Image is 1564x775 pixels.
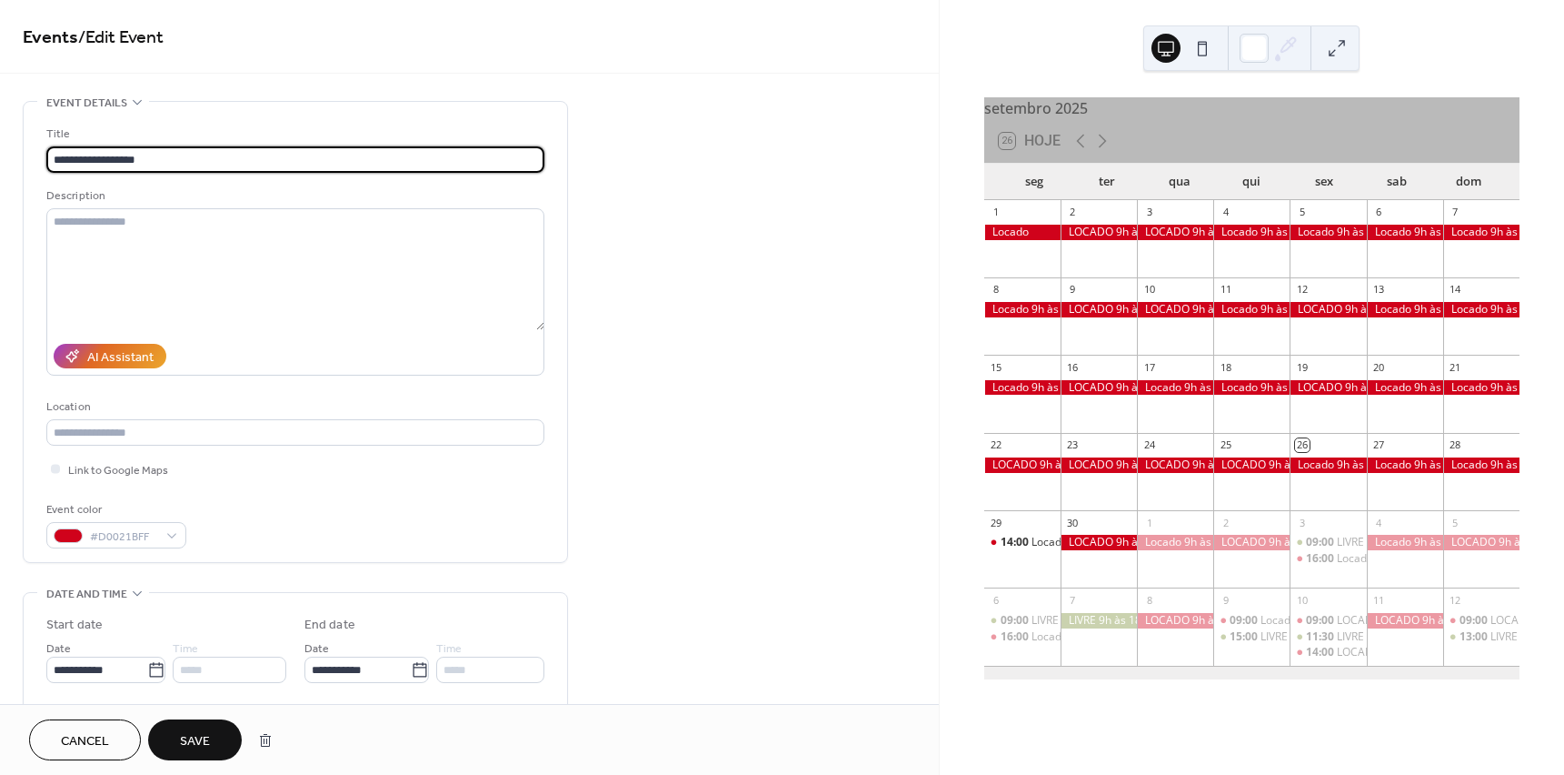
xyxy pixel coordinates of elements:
div: qua [1143,164,1216,200]
div: 29 [990,516,1003,529]
div: 6 [990,593,1003,607]
div: 18 [1219,360,1232,374]
div: Locado [984,225,1061,240]
span: 09:00 [1306,535,1337,550]
div: 9 [1219,593,1232,607]
div: LIVRE 11h30 às 13h30 [1290,629,1366,645]
div: Locado 16h às 18h [1290,551,1366,567]
span: Event details [46,94,127,113]
div: 7 [1449,206,1462,219]
span: Date [46,639,71,659]
span: Cancel [61,732,109,751]
div: 2 [1066,206,1080,219]
div: 28 [1449,438,1462,452]
div: Start date [46,616,103,635]
div: 11 [1219,283,1232,297]
div: Locado 9h às 18h [1443,302,1519,317]
span: Link to Google Maps [68,461,168,480]
div: Locado 9h às 18h [1213,302,1290,317]
div: LOCADO 9h às 18h [1367,613,1443,629]
div: End date [304,616,355,635]
div: 25 [1219,438,1232,452]
div: setembro 2025 [984,97,1519,119]
span: 14:00 [1001,535,1031,550]
div: Title [46,125,541,144]
div: AI Assistant [87,348,154,367]
div: Description [46,186,541,206]
div: LIVRE 9h às 15h [1031,613,1111,629]
div: ter [1071,164,1143,200]
span: / Edit Event [78,20,164,55]
div: Locado 9h às 18h [1367,535,1443,550]
span: 09:00 [1230,613,1260,629]
div: LOCADO 9h às 18h [1061,302,1137,317]
div: LOCADO 9h às 18h [1443,535,1519,550]
span: Time [436,639,462,659]
span: 13:00 [1459,629,1490,645]
div: 3 [1142,206,1156,219]
div: 14 [1449,283,1462,297]
span: Date and time [46,585,127,604]
div: 23 [1066,438,1080,452]
div: LIVRE 9h às 15h [984,613,1061,629]
div: 24 [1142,438,1156,452]
div: 5 [1295,206,1309,219]
div: LOCADO 9h às 18h [1137,458,1213,473]
div: 9 [1066,283,1080,297]
div: LOCADO 9h às 12h [1337,613,1433,629]
div: dom [1432,164,1505,200]
div: Locado 9h às 18h [1137,535,1213,550]
div: Locado 9h às 18h [1213,380,1290,396]
div: 17 [1142,360,1156,374]
div: LOCADO 9h às 18h [1137,225,1213,240]
div: 8 [990,283,1003,297]
div: 7 [1066,593,1080,607]
div: LIVRE 11h30 às 13h30 [1337,629,1448,645]
span: 09:00 [1306,613,1337,629]
div: LOCADO 9h às 18h [1213,535,1290,550]
div: LOCADO 14h às 18h [1290,645,1366,660]
div: Locado 9h às 18h [1367,380,1443,396]
div: LOCADO 9h às 18h [1137,302,1213,317]
div: Locado 9h às 14h [1213,613,1290,629]
div: LOCADO 9h às 18h [1290,380,1366,396]
span: 16:00 [1001,629,1031,645]
div: Locado 9h às 18h [1443,225,1519,240]
div: 4 [1219,206,1232,219]
div: Locado 9h às 18h [1367,225,1443,240]
div: 12 [1449,593,1462,607]
div: Locado 9h às 18h [1290,225,1366,240]
div: LOCADO 9h às 18h [1061,380,1137,396]
div: Locado 14h às 18h [984,535,1061,550]
div: 8 [1142,593,1156,607]
div: LOCADO 9h às 18h [1061,225,1137,240]
div: LIVRE 9h às 15h [1337,535,1416,550]
span: 16:00 [1306,551,1337,567]
div: Locado 9h às 18h [1137,380,1213,396]
div: seg [999,164,1071,200]
div: 30 [1066,516,1080,529]
div: 5 [1449,516,1462,529]
div: Locado 9h às 18h [1213,225,1290,240]
button: Cancel [29,720,141,760]
span: 09:00 [1001,613,1031,629]
div: LOCADO 9h às 18h [1137,613,1213,629]
div: 15 [990,360,1003,374]
span: Save [180,732,210,751]
div: 19 [1295,360,1309,374]
span: 14:00 [1306,645,1337,660]
div: 20 [1372,360,1386,374]
div: Locado 16h às 18h [1337,551,1431,567]
a: Events [23,20,78,55]
div: LOCADO 14h às 18h [1337,645,1439,660]
div: Locado 9h às 18h [1367,458,1443,473]
div: 4 [1372,516,1386,529]
span: Date [304,639,329,659]
div: Locado 9h às 14h [1260,613,1349,629]
div: Locado 9h às 18h [1443,458,1519,473]
div: Locado 9h às 18h [984,302,1061,317]
span: #D0021BFF [90,528,157,547]
div: sex [1288,164,1360,200]
div: 12 [1295,283,1309,297]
